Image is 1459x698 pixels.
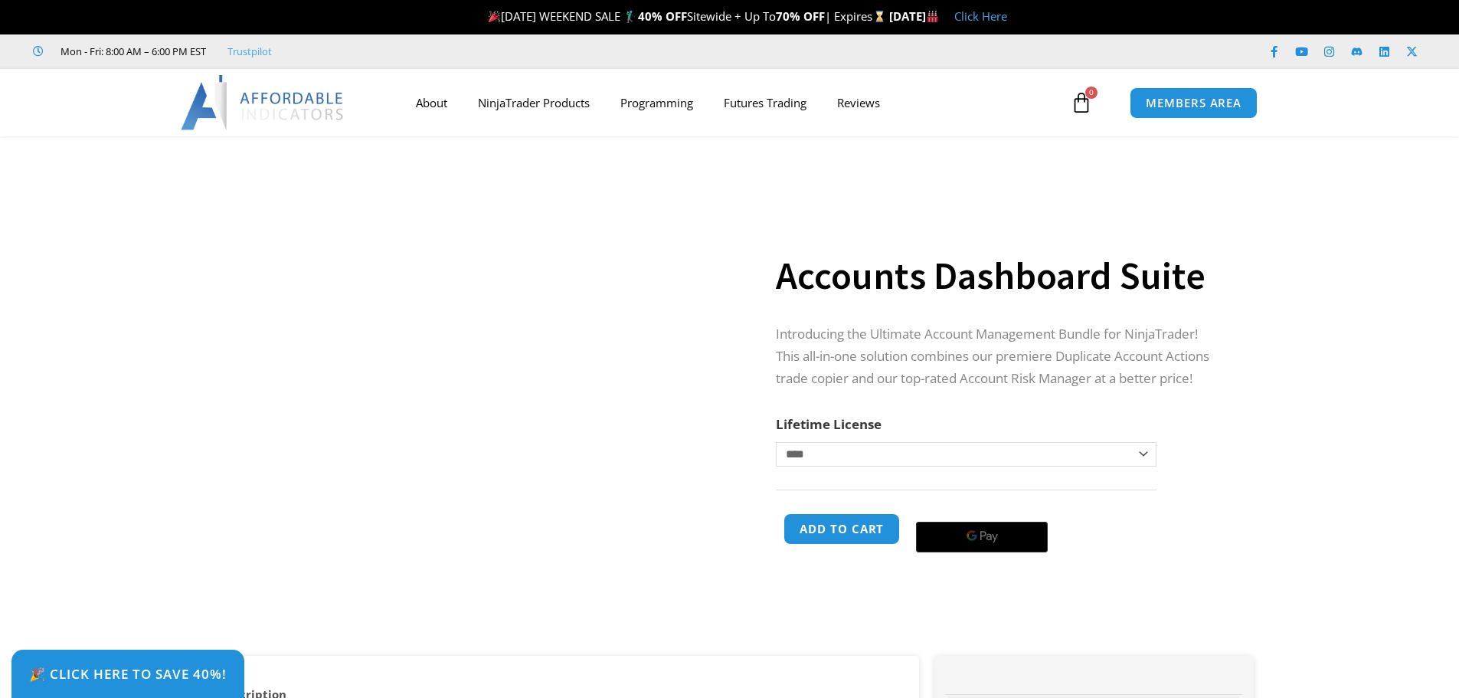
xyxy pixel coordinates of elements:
span: MEMBERS AREA [1146,97,1241,109]
a: MEMBERS AREA [1130,87,1258,119]
iframe: Secure payment input frame [913,511,1051,513]
a: Futures Trading [708,85,822,120]
span: [DATE] WEEKEND SALE 🏌️‍♂️ Sitewide + Up To | Expires [485,8,888,24]
strong: 70% OFF [776,8,825,24]
img: LogoAI | Affordable Indicators – NinjaTrader [181,75,345,130]
a: 🎉 Click Here to save 40%! [11,650,244,698]
strong: [DATE] [889,8,939,24]
a: NinjaTrader Products [463,85,605,120]
a: About [401,85,463,120]
h1: Accounts Dashboard Suite [776,249,1223,303]
button: Buy with GPay [916,522,1048,552]
span: 0 [1085,87,1098,99]
a: Click Here [954,8,1007,24]
span: Mon - Fri: 8:00 AM – 6:00 PM EST [57,42,206,61]
a: Trustpilot [227,42,272,61]
button: Add to cart [783,513,900,545]
label: Lifetime License [776,415,882,433]
a: Programming [605,85,708,120]
strong: 40% OFF [638,8,687,24]
a: Reviews [822,85,895,120]
p: Introducing the Ultimate Account Management Bundle for NinjaTrader! This all-in-one solution comb... [776,323,1223,390]
img: 🏭 [927,11,938,22]
nav: Menu [401,85,1067,120]
img: ⌛ [874,11,885,22]
span: 🎉 Click Here to save 40%! [29,667,227,680]
a: 0 [1048,80,1115,125]
img: 🎉 [489,11,500,22]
